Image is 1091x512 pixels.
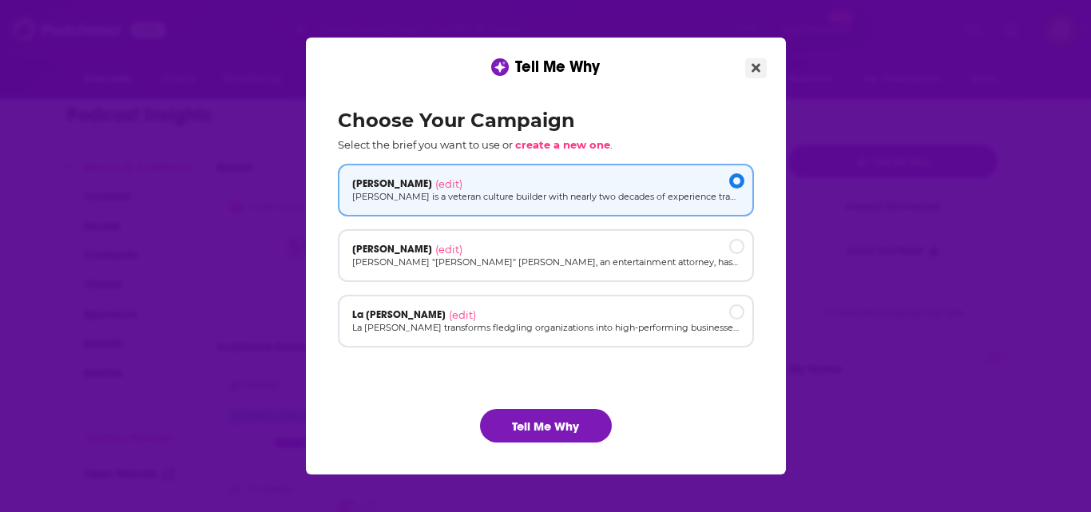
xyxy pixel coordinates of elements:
[338,138,754,151] p: Select the brief you want to use or .
[480,409,612,443] button: Tell Me Why
[352,256,740,269] p: [PERSON_NAME] "[PERSON_NAME]" [PERSON_NAME], an entertainment attorney, has guided both viral sen...
[352,321,740,335] p: La [PERSON_NAME] transforms fledgling organizations into high-performing businesses as a Fraction...
[449,308,476,321] span: (edit)
[435,243,462,256] span: (edit)
[494,61,506,73] img: tell me why sparkle
[515,57,600,77] span: Tell Me Why
[515,138,610,151] span: create a new one
[352,308,446,321] span: La [PERSON_NAME]
[352,190,740,204] p: [PERSON_NAME] is a veteran culture builder with nearly two decades of experience transforming org...
[352,177,432,190] span: [PERSON_NAME]
[352,243,432,256] span: [PERSON_NAME]
[745,58,767,78] button: Close
[338,109,754,132] h2: Choose Your Campaign
[435,177,462,190] span: (edit)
